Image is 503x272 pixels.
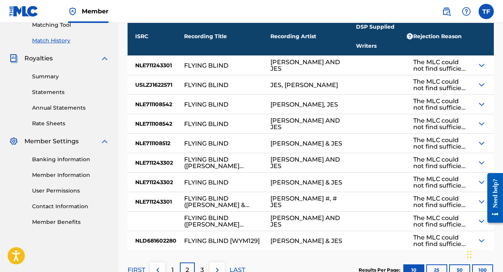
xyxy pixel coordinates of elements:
img: Expand Icon [477,217,486,226]
div: The MLC could not find sufficient data to confirm this match. If you believe this recording shoul... [413,215,470,228]
div: [PERSON_NAME] AND JES [270,59,349,72]
div: The MLC could not find sufficient data to confirm this match. If you believe this recording shoul... [413,234,470,247]
img: Expand Icon [477,80,486,89]
div: FLYING BLIND [184,82,228,88]
div: [PERSON_NAME] & JES [270,179,342,186]
img: Top Rightsholder [68,7,77,16]
div: FLYING BLIND [184,121,228,127]
div: FLYING BLIND [184,62,228,69]
div: NLE711243301 [128,192,184,211]
a: User Permissions [32,187,109,195]
div: FLYING BLIND ([PERSON_NAME] REMIX) [184,156,263,169]
a: Public Search [439,4,454,19]
span: Royalties [24,54,53,63]
a: Contact Information [32,202,109,210]
iframe: Chat Widget [465,235,503,272]
img: Member Settings [9,137,18,146]
div: NLE711243302 [128,173,184,192]
a: Banking Information [32,155,109,164]
div: The MLC could not find sufficient data to confirm this match. If you believe this recording shoul... [413,78,470,91]
div: JES, [PERSON_NAME] [270,82,338,88]
img: help [462,7,471,16]
div: ISRC [128,17,184,55]
span: Member Settings [24,137,79,146]
img: Expand Icon [477,139,486,148]
div: The MLC could not find sufficient data to confirm this match. If you believe this recording shoul... [413,98,470,111]
span: ? [407,33,413,39]
div: FLYING BLIND [WYM129] [184,238,260,244]
a: Statements [32,88,109,96]
img: Expand Icon [477,119,486,128]
a: Annual Statements [32,104,109,112]
div: The MLC could not find sufficient data to confirm this match. If you believe this recording shoul... [413,117,470,130]
div: Rejection Reason [413,17,477,55]
div: [PERSON_NAME] & JES [270,238,342,244]
a: Member Benefits [32,218,109,226]
div: Recording Title [184,17,270,55]
div: [PERSON_NAME] AND JES [270,215,349,228]
img: expand [100,137,109,146]
div: FLYING BLIND ([PERSON_NAME] & [PERSON_NAME] REMIX) [184,195,263,208]
div: The MLC could not find sufficient data to confirm this match. If you believe this recording shoul... [413,176,470,189]
a: Member Information [32,171,109,179]
img: Expand Icon [477,197,486,206]
img: Expand Icon [477,158,486,167]
a: Summary [32,73,109,81]
div: [PERSON_NAME] #, # JES [270,195,349,208]
div: Help [459,4,474,19]
div: [PERSON_NAME] AND JES [270,156,349,169]
div: The MLC could not find sufficient data to confirm this match. If you believe this recording shoul... [413,137,470,150]
div: Recording Artist [270,17,356,55]
img: expand [100,54,109,63]
div: FLYING BLIND ([PERSON_NAME] REMIX) [184,215,263,228]
div: [PERSON_NAME], JES [270,101,338,108]
img: Expand Icon [477,178,486,187]
div: FLYING BLIND [184,101,228,108]
div: The MLC could not find sufficient data to confirm this match. If you believe this recording shoul... [413,156,470,169]
div: User Menu [479,4,494,19]
div: NLE711243301 [128,56,184,75]
div: FLYING BLIND [184,140,228,147]
a: Rate Sheets [32,120,109,128]
div: [PERSON_NAME] & JES [270,140,342,147]
a: Match History [32,37,109,45]
div: USLZJ1622571 [128,75,184,94]
div: Drag [467,243,472,266]
span: Member [82,7,108,16]
iframe: Resource Center [482,165,503,230]
div: NLE711108542 [128,95,184,114]
div: NLD681602280 [128,231,184,250]
img: Expand Icon [477,100,486,109]
img: Expand Icon [477,61,486,70]
div: [PERSON_NAME] AND JES [270,117,349,130]
div: The MLC could not find sufficient data to confirm this match. If you believe this recording shoul... [413,59,470,72]
div: NLE711108542 [128,114,184,133]
div: NLE711243302 [128,153,184,172]
div: The MLC could not find sufficient data to confirm this match. If you believe this recording shoul... [413,195,470,208]
img: search [442,7,451,16]
a: Matching Tool [32,21,109,29]
div: NLE711108512 [128,134,184,153]
div: DSP Supplied Writers [356,17,413,55]
img: MLC Logo [9,6,39,17]
img: Royalties [9,54,18,63]
div: FLYING BLIND [184,179,228,186]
